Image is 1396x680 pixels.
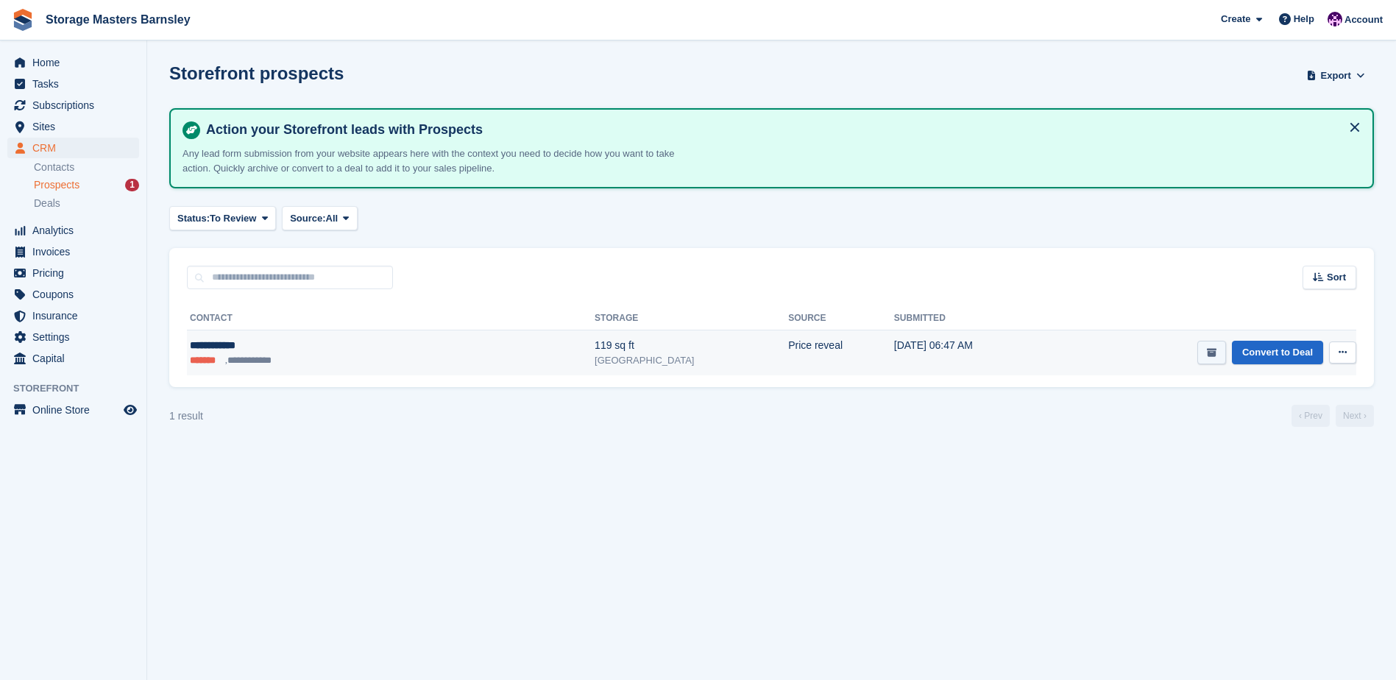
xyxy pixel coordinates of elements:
[13,381,146,396] span: Storefront
[169,408,203,424] div: 1 result
[32,241,121,262] span: Invoices
[125,179,139,191] div: 1
[7,263,139,283] a: menu
[788,307,894,330] th: Source
[183,146,698,175] p: Any lead form submission from your website appears here with the context you need to decide how y...
[32,116,121,137] span: Sites
[187,307,595,330] th: Contact
[32,327,121,347] span: Settings
[32,74,121,94] span: Tasks
[7,74,139,94] a: menu
[1221,12,1250,26] span: Create
[34,160,139,174] a: Contacts
[32,305,121,326] span: Insurance
[595,307,788,330] th: Storage
[32,263,121,283] span: Pricing
[7,284,139,305] a: menu
[32,52,121,73] span: Home
[1289,405,1377,427] nav: Page
[34,178,79,192] span: Prospects
[7,348,139,369] a: menu
[894,330,1047,376] td: [DATE] 06:47 AM
[32,138,121,158] span: CRM
[200,121,1361,138] h4: Action your Storefront leads with Prospects
[32,220,121,241] span: Analytics
[34,196,139,211] a: Deals
[1344,13,1383,27] span: Account
[34,177,139,193] a: Prospects 1
[282,206,358,230] button: Source: All
[595,353,788,368] div: [GEOGRAPHIC_DATA]
[595,338,788,353] div: 119 sq ft
[7,400,139,420] a: menu
[7,220,139,241] a: menu
[121,401,139,419] a: Preview store
[1327,270,1346,285] span: Sort
[169,63,344,83] h1: Storefront prospects
[7,52,139,73] a: menu
[210,211,256,226] span: To Review
[1328,12,1342,26] img: Louise Masters
[7,241,139,262] a: menu
[32,284,121,305] span: Coupons
[290,211,325,226] span: Source:
[1336,405,1374,427] a: Next
[7,138,139,158] a: menu
[1321,68,1351,83] span: Export
[12,9,34,31] img: stora-icon-8386f47178a22dfd0bd8f6a31ec36ba5ce8667c1dd55bd0f319d3a0aa187defe.svg
[1292,405,1330,427] a: Previous
[326,211,339,226] span: All
[34,196,60,210] span: Deals
[7,305,139,326] a: menu
[32,95,121,116] span: Subscriptions
[1303,63,1368,88] button: Export
[7,95,139,116] a: menu
[1294,12,1314,26] span: Help
[1232,341,1323,365] a: Convert to Deal
[7,327,139,347] a: menu
[169,206,276,230] button: Status: To Review
[894,307,1047,330] th: Submitted
[7,116,139,137] a: menu
[32,400,121,420] span: Online Store
[32,348,121,369] span: Capital
[177,211,210,226] span: Status:
[788,330,894,376] td: Price reveal
[40,7,196,32] a: Storage Masters Barnsley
